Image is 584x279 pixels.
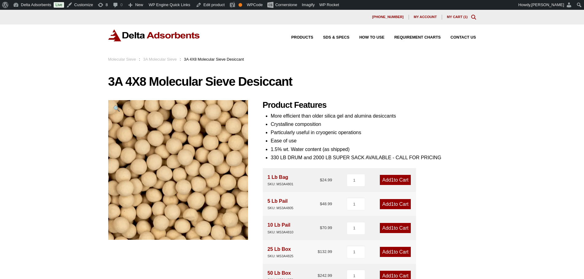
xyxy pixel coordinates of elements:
[263,100,476,110] h2: Product Features
[372,15,404,19] span: [PHONE_NUMBER]
[464,15,466,19] span: 1
[271,120,476,128] li: Crystalline composition
[268,173,294,187] div: 1 Lb Bag
[394,36,441,40] span: Requirement Charts
[367,15,409,20] a: [PHONE_NUMBER]
[313,36,349,40] a: SDS & SPECS
[184,57,244,62] span: 3A 4X8 Molecular Sieve Desiccant
[471,15,476,20] div: Toggle Modal Content
[318,273,332,278] bdi: 242.99
[320,178,322,182] span: $
[268,253,294,259] div: SKU: MS3A4825
[414,15,437,19] span: My account
[281,36,313,40] a: Products
[271,128,476,137] li: Particularly useful in cryogenic operations
[320,202,332,206] bdi: 48.99
[239,3,242,7] div: OK
[380,223,411,233] a: Add1to Cart
[318,249,332,254] bdi: 132.99
[447,15,468,19] a: My Cart (1)
[108,75,476,88] h1: 3A 4X8 Molecular Sieve Desiccant
[271,153,476,162] li: 330 LB DRUM and 2000 LB SUPER SACK AVAILABLE - CALL FOR PRICING
[113,105,120,112] span: 🔍
[108,167,248,172] a: 3A 4X8 Molecular Sieve Desiccant
[320,225,322,230] span: $
[409,15,442,20] a: My account
[139,57,140,62] span: :
[380,199,411,209] a: Add1to Cart
[380,175,411,185] a: Add1to Cart
[108,100,248,240] img: 3A 4X8 Molecular Sieve Desiccant
[323,36,349,40] span: SDS & SPECS
[380,247,411,257] a: Add1to Cart
[359,36,384,40] span: How to Use
[108,100,125,117] a: View full-screen image gallery
[391,177,394,183] span: 1
[268,181,294,187] div: SKU: MS3A4801
[291,36,313,40] span: Products
[108,57,136,62] a: Molecular Sieve
[143,57,177,62] a: 3A Molecular Sieve
[268,197,294,211] div: 5 Lb Pail
[271,137,476,145] li: Ease of use
[320,178,332,182] bdi: 24.99
[54,2,64,8] a: Live
[441,36,476,40] a: Contact Us
[271,145,476,153] li: 1.5% wt. Water content (as shipped)
[384,36,441,40] a: Requirement Charts
[268,221,294,235] div: 10 Lb Pail
[391,225,394,231] span: 1
[451,36,476,40] span: Contact Us
[349,36,384,40] a: How to Use
[268,245,294,259] div: 25 Lb Box
[108,29,200,41] img: Delta Adsorbents
[320,202,322,206] span: $
[268,229,294,235] div: SKU: MS3A4810
[318,249,320,254] span: $
[320,225,332,230] bdi: 70.99
[391,202,394,207] span: 1
[391,273,394,278] span: 1
[271,112,476,120] li: More efficient than older silica gel and alumina desiccants
[391,249,394,254] span: 1
[180,57,181,62] span: :
[268,205,294,211] div: SKU: MS3A4805
[531,2,564,7] span: [PERSON_NAME]
[318,273,320,278] span: $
